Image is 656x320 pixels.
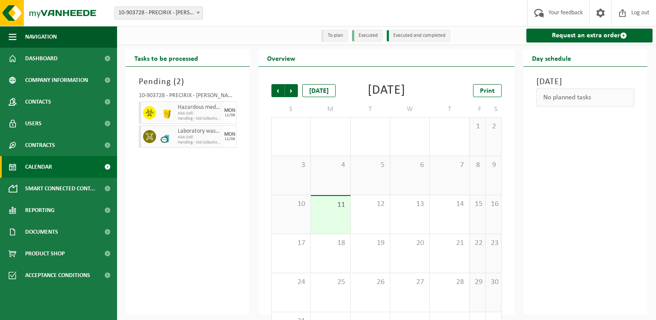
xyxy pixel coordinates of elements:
[352,30,382,42] li: Executed
[126,49,207,66] h2: Tasks to be processed
[526,29,653,42] a: Request an extra order
[276,122,306,131] span: 27
[139,93,237,101] div: 10-903728 - PRECIRIX - [PERSON_NAME]
[25,221,58,243] span: Documents
[276,199,306,209] span: 10
[178,128,222,135] span: Laboratory waste (corrosive-flammable)
[355,278,385,287] span: 26
[176,78,181,86] span: 2
[474,122,481,131] span: 1
[395,278,425,287] span: 27
[271,84,284,97] span: Previous
[486,101,502,117] td: S
[115,7,202,19] span: 10-903728 - PRECIRIX - JETTE
[490,122,497,131] span: 2
[470,101,486,117] td: F
[276,238,306,248] span: 17
[434,160,464,170] span: 7
[25,91,51,113] span: Contacts
[276,278,306,287] span: 24
[225,137,235,141] div: 11/08
[473,84,502,97] a: Print
[25,243,65,264] span: Product Shop
[160,106,173,119] img: LP-SB-00050-HPE-22
[25,199,55,221] span: Reporting
[25,156,52,178] span: Calendar
[430,101,469,117] td: T
[536,88,634,107] div: No planned tasks
[25,69,88,91] span: Company information
[321,30,348,42] li: To plan
[25,113,42,134] span: Users
[178,140,222,145] span: Handling - Std Collection onDmd/PalletPlace - COL
[178,104,222,111] span: Hazardous medical waste
[480,88,495,95] span: Print
[315,122,346,131] span: 28
[523,49,580,66] h2: Day schedule
[395,199,425,209] span: 13
[474,160,481,170] span: 8
[25,26,57,48] span: Navigation
[160,130,173,143] img: LP-OT-00060-CU
[395,122,425,131] span: 30
[178,111,222,116] span: KGA Colli
[474,199,481,209] span: 15
[434,238,464,248] span: 21
[390,101,430,117] td: W
[355,199,385,209] span: 12
[114,7,203,20] span: 10-903728 - PRECIRIX - JETTE
[536,75,634,88] h3: [DATE]
[315,160,346,170] span: 4
[315,278,346,287] span: 25
[387,30,450,42] li: Executed and completed
[490,199,497,209] span: 16
[368,84,405,97] div: [DATE]
[355,238,385,248] span: 19
[224,108,235,113] div: MON
[25,178,95,199] span: Smart connected cont...
[225,113,235,118] div: 11/08
[434,199,464,209] span: 14
[474,238,481,248] span: 22
[285,84,298,97] span: Next
[490,238,497,248] span: 23
[139,75,237,88] h3: Pending ( )
[25,134,55,156] span: Contracts
[271,101,311,117] td: S
[355,160,385,170] span: 5
[302,84,336,97] div: [DATE]
[434,122,464,131] span: 31
[25,48,58,69] span: Dashboard
[276,160,306,170] span: 3
[25,264,90,286] span: Acceptance conditions
[434,278,464,287] span: 28
[224,132,235,137] div: MON
[395,238,425,248] span: 20
[351,101,390,117] td: T
[311,101,350,117] td: M
[315,200,346,210] span: 11
[258,49,304,66] h2: Overview
[395,160,425,170] span: 6
[490,160,497,170] span: 9
[178,135,222,140] span: KGA Colli
[355,122,385,131] span: 29
[490,278,497,287] span: 30
[178,116,222,121] span: Handling - Std Collection onDmd/PalletPlace - COL
[315,238,346,248] span: 18
[474,278,481,287] span: 29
